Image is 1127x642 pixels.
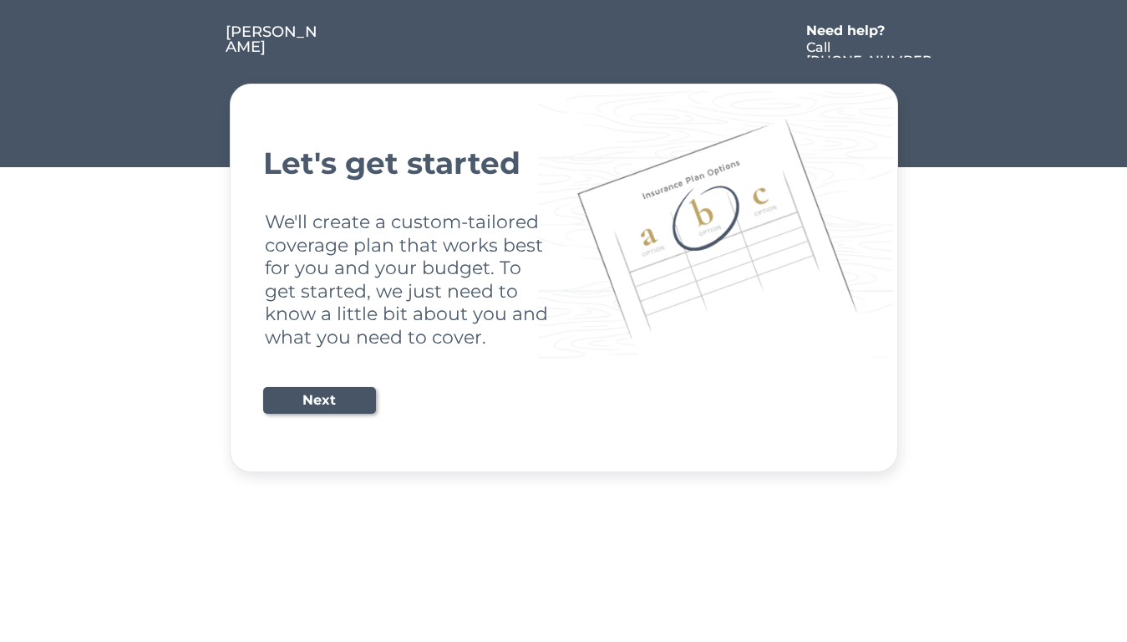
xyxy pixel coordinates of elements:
[806,24,902,38] div: Need help?
[226,24,322,58] a: [PERSON_NAME]
[265,211,551,349] div: We'll create a custom-tailored coverage plan that works best for you and your budget. To get star...
[263,148,865,178] div: Let's get started
[806,41,935,81] div: Call [PHONE_NUMBER]
[226,24,322,54] div: [PERSON_NAME]
[806,41,935,58] a: Call [PHONE_NUMBER]
[263,387,376,414] button: Next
